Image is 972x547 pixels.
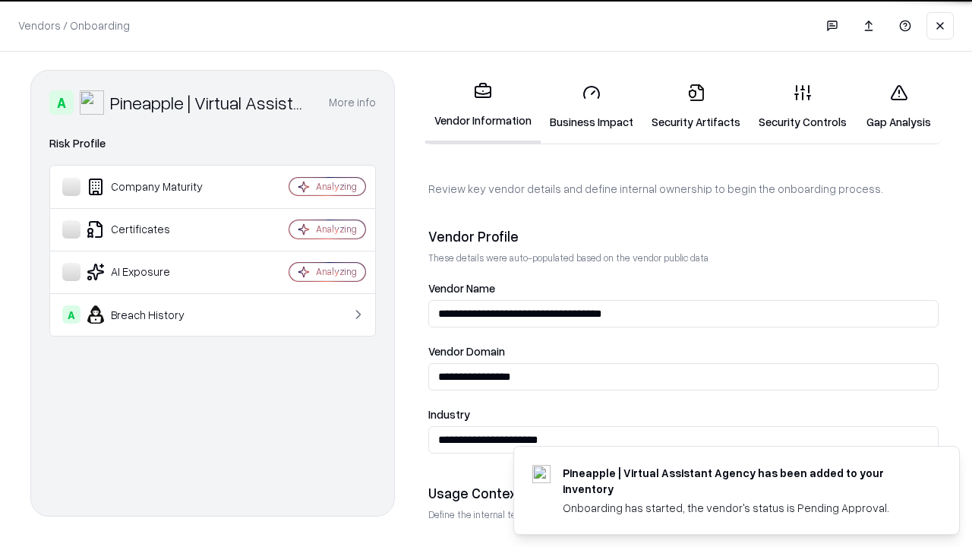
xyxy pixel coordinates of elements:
[428,283,939,294] label: Vendor Name
[428,409,939,420] label: Industry
[428,484,939,502] div: Usage Context
[563,500,923,516] div: Onboarding has started, the vendor's status is Pending Approval.
[49,134,376,153] div: Risk Profile
[428,346,939,357] label: Vendor Domain
[428,181,939,197] p: Review key vendor details and define internal ownership to begin the onboarding process.
[316,265,357,278] div: Analyzing
[62,305,80,324] div: A
[428,227,939,245] div: Vendor Profile
[428,251,939,264] p: These details were auto-populated based on the vendor public data
[316,223,357,236] div: Analyzing
[62,305,244,324] div: Breach History
[541,71,642,142] a: Business Impact
[856,71,942,142] a: Gap Analysis
[49,90,74,115] div: A
[316,180,357,193] div: Analyzing
[642,71,750,142] a: Security Artifacts
[80,90,104,115] img: Pineapple | Virtual Assistant Agency
[110,90,311,115] div: Pineapple | Virtual Assistant Agency
[428,508,939,521] p: Define the internal team and reason for using this vendor. This helps assess business relevance a...
[750,71,856,142] a: Security Controls
[563,465,923,497] div: Pineapple | Virtual Assistant Agency has been added to your inventory
[329,89,376,116] button: More info
[425,70,541,144] a: Vendor Information
[18,17,130,33] p: Vendors / Onboarding
[62,263,244,281] div: AI Exposure
[62,220,244,239] div: Certificates
[62,178,244,196] div: Company Maturity
[532,465,551,483] img: trypineapple.com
